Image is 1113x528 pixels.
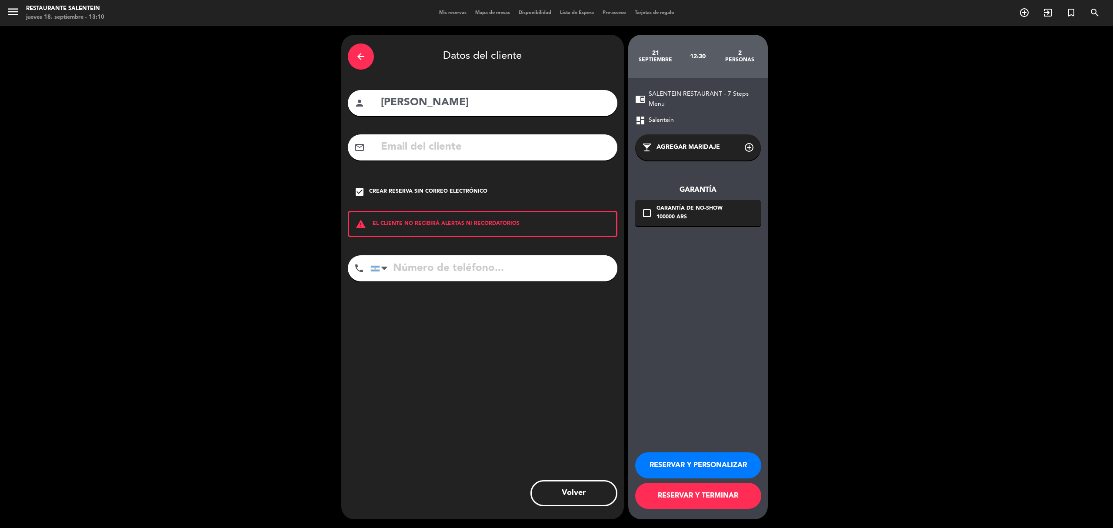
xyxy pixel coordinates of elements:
[656,204,723,213] div: Garantía de no-show
[649,115,674,125] span: Salentein
[556,10,598,15] span: Lista de Espera
[598,10,630,15] span: Pre-acceso
[630,10,679,15] span: Tarjetas de regalo
[7,5,20,21] button: menu
[348,41,617,72] div: Datos del cliente
[354,98,365,108] i: person
[530,480,617,506] button: Volver
[719,50,761,57] div: 2
[719,57,761,63] div: personas
[1066,7,1076,18] i: turned_in_not
[635,94,646,104] span: chrome_reader_mode
[744,142,754,153] i: add_circle_outline
[635,115,646,126] span: dashboard
[354,263,364,274] i: phone
[348,211,617,237] div: EL CLIENTE NO RECIBIRÁ ALERTAS NI RECORDATORIOS
[656,213,723,222] div: 100000 ARS
[380,94,611,112] input: Nombre del cliente
[676,41,719,72] div: 12:30
[635,184,761,196] div: Garantía
[7,5,20,18] i: menu
[435,10,471,15] span: Mis reservas
[635,483,761,509] button: RESERVAR Y TERMINAR
[26,13,104,22] div: jueves 18. septiembre - 13:10
[649,89,761,109] span: SALENTEIN RESTAURANT - 7 Steps Menu
[26,4,104,13] div: Restaurante Salentein
[380,138,611,156] input: Email del cliente
[369,187,487,196] div: Crear reserva sin correo electrónico
[1019,7,1030,18] i: add_circle_outline
[1090,7,1100,18] i: search
[354,142,365,153] i: mail_outline
[354,187,365,197] i: check_box
[656,142,720,152] span: Agregar maridaje
[635,57,677,63] div: septiembre
[349,219,373,229] i: warning
[642,142,652,153] i: local_bar
[635,452,761,478] button: RESERVAR Y PERSONALIZAR
[635,50,677,57] div: 21
[371,256,391,281] div: Argentina: +54
[356,51,366,62] i: arrow_back
[514,10,556,15] span: Disponibilidad
[471,10,514,15] span: Mapa de mesas
[635,134,761,160] button: local_barAgregar maridajeadd_circle_outline
[370,255,617,281] input: Número de teléfono...
[642,208,652,218] i: check_box_outline_blank
[1043,7,1053,18] i: exit_to_app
